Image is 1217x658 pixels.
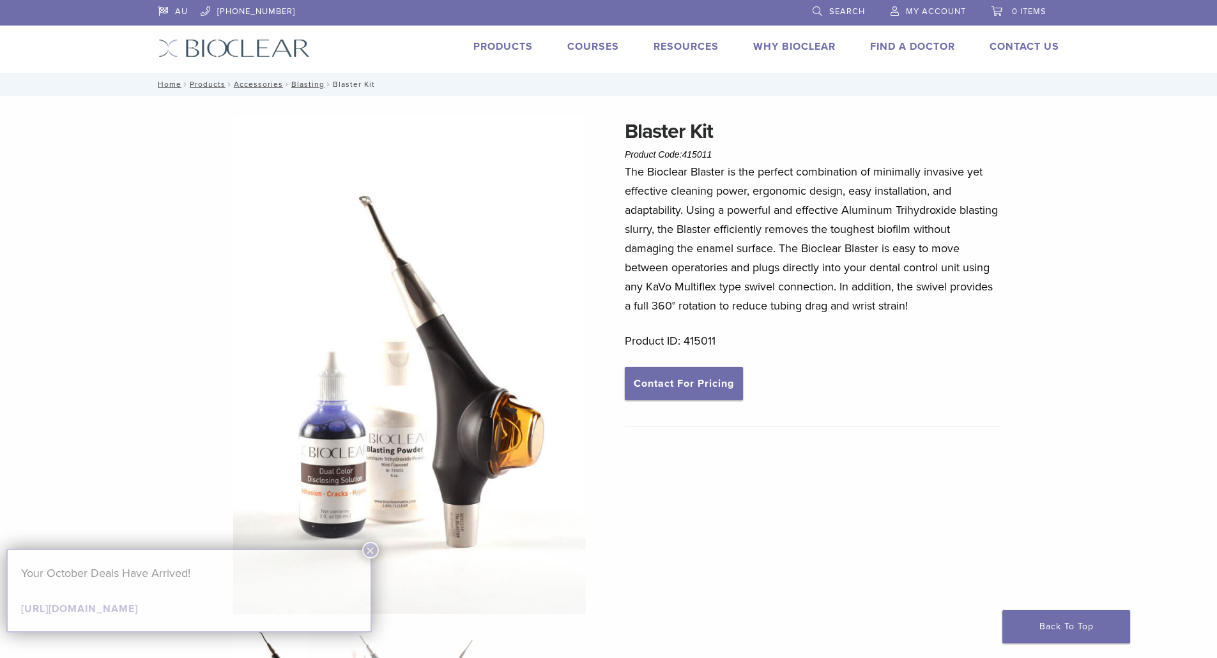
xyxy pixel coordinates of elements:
[1012,6,1046,17] span: 0 items
[21,602,138,615] a: [URL][DOMAIN_NAME]
[870,40,955,53] a: Find A Doctor
[362,542,379,558] button: Close
[625,367,743,400] a: Contact For Pricing
[625,149,712,160] span: Product Code:
[234,80,283,89] a: Accessories
[325,81,333,87] span: /
[291,80,325,89] a: Blasting
[226,81,234,87] span: /
[190,80,226,89] a: Products
[625,116,1000,147] h1: Blaster Kit
[906,6,966,17] span: My Account
[625,331,1000,350] p: Product ID: 415011
[283,81,291,87] span: /
[1002,610,1130,643] a: Back To Top
[654,40,719,53] a: Resources
[829,6,865,17] span: Search
[149,73,1069,96] nav: Blaster Kit
[181,81,190,87] span: /
[158,39,310,57] img: Bioclear
[990,40,1059,53] a: Contact Us
[21,564,357,583] p: Your October Deals Have Arrived!
[682,149,712,160] span: 415011
[233,116,586,614] img: Bioclear Blaster Kit-Simplified-1
[154,80,181,89] a: Home
[473,40,533,53] a: Products
[567,40,619,53] a: Courses
[625,162,1000,315] p: The Bioclear Blaster is the perfect combination of minimally invasive yet effective cleaning powe...
[753,40,836,53] a: Why Bioclear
